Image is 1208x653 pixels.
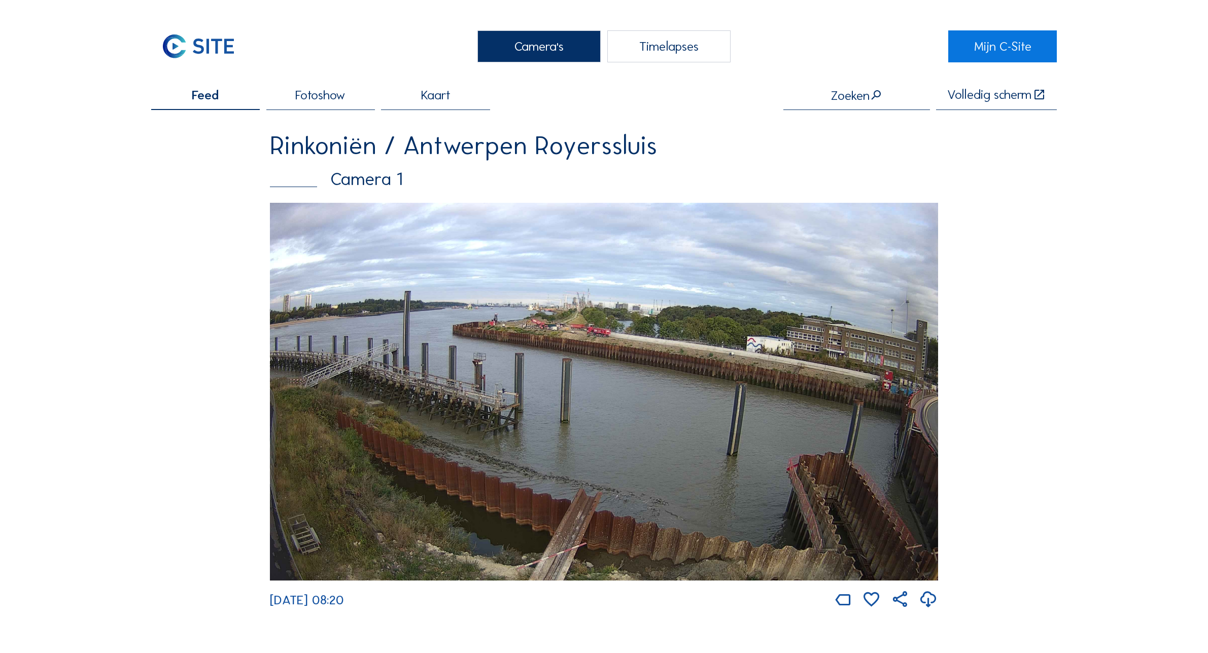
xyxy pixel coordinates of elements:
[477,30,601,62] div: Camera's
[948,30,1057,62] a: Mijn C-Site
[421,89,451,101] span: Kaart
[607,30,731,62] div: Timelapses
[151,30,246,62] img: C-SITE Logo
[151,30,260,62] a: C-SITE Logo
[947,88,1031,101] div: Volledig scherm
[295,89,346,101] span: Fotoshow
[270,133,938,158] div: Rinkoniën / Antwerpen Royerssluis
[270,592,344,608] span: [DATE] 08:20
[270,170,938,188] div: Camera 1
[192,89,219,101] span: Feed
[270,203,938,581] img: Image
